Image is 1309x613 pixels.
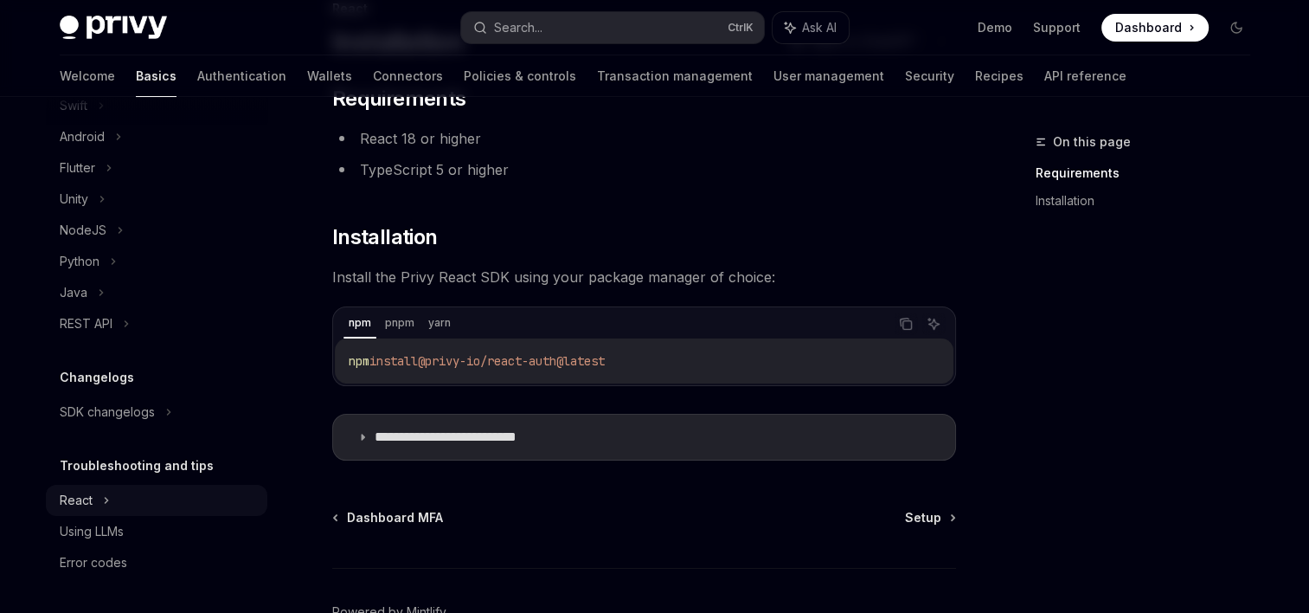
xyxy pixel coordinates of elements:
button: Copy the contents from the code block [895,313,917,335]
a: Welcome [60,55,115,97]
div: Using LLMs [60,521,124,542]
span: Dashboard [1115,19,1182,36]
span: Dashboard MFA [347,509,443,526]
a: Using LLMs [46,516,267,547]
div: React [60,490,93,511]
div: pnpm [380,313,420,333]
a: Support [1033,19,1081,36]
a: Basics [136,55,176,97]
h5: Changelogs [60,367,134,388]
a: Security [905,55,954,97]
a: Dashboard MFA [334,509,443,526]
h5: Troubleshooting and tips [60,455,214,476]
span: Install the Privy React SDK using your package manager of choice: [332,265,956,289]
button: Ask AI [922,313,945,335]
div: Python [60,251,99,272]
div: Unity [60,189,88,210]
a: User management [773,55,884,97]
a: Wallets [307,55,352,97]
div: Error codes [60,552,127,573]
div: Java [60,282,87,303]
div: Flutter [60,158,95,178]
button: Search...CtrlK [461,12,764,43]
a: API reference [1044,55,1126,97]
a: Policies & controls [464,55,576,97]
span: Ctrl K [728,21,754,35]
span: On this page [1053,132,1131,152]
div: Android [60,126,105,147]
div: npm [343,313,376,333]
span: Setup [905,509,941,526]
a: Connectors [373,55,443,97]
button: Ask AI [773,12,849,43]
a: Recipes [975,55,1023,97]
a: Transaction management [597,55,753,97]
img: dark logo [60,16,167,40]
a: Installation [1036,187,1264,215]
div: NodeJS [60,220,106,241]
span: Ask AI [802,19,837,36]
a: Requirements [1036,159,1264,187]
span: Requirements [332,85,466,113]
div: yarn [423,313,456,333]
a: Error codes [46,547,267,578]
li: React 18 or higher [332,126,956,151]
button: Toggle dark mode [1222,14,1250,42]
div: REST API [60,313,112,334]
span: Installation [332,223,438,251]
span: install [369,353,418,369]
div: SDK changelogs [60,402,155,423]
a: Dashboard [1101,14,1209,42]
span: npm [349,353,369,369]
div: Search... [494,17,542,38]
li: TypeScript 5 or higher [332,158,956,182]
a: Setup [905,509,954,526]
a: Demo [978,19,1012,36]
a: Authentication [197,55,286,97]
span: @privy-io/react-auth@latest [418,353,605,369]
